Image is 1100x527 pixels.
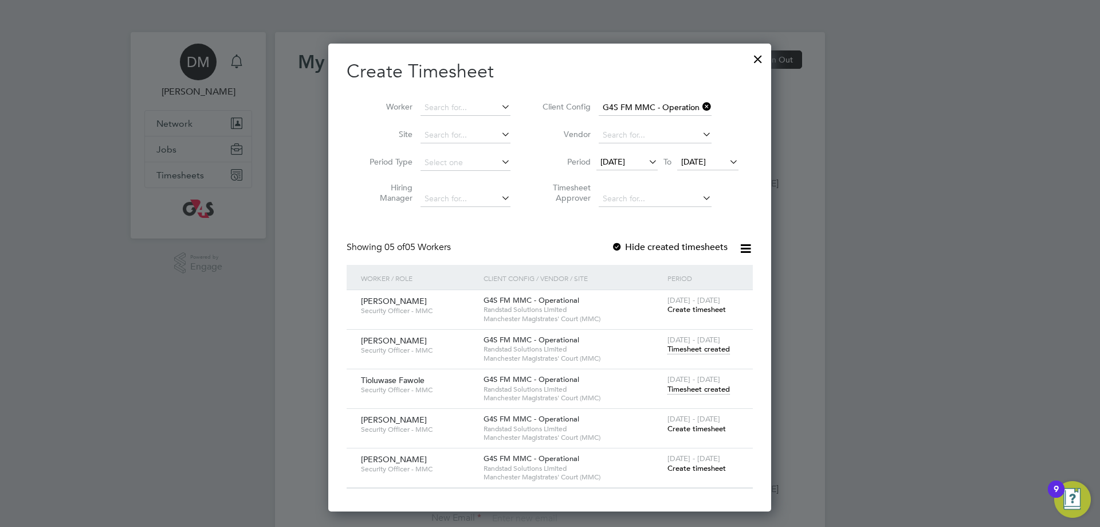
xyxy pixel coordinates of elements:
[667,463,726,473] span: Create timesheet
[484,424,662,434] span: Randstad Solutions Limited
[484,374,579,384] span: G4S FM MMC - Operational
[667,335,720,345] span: [DATE] - [DATE]
[667,384,730,395] span: Timesheet created
[484,335,579,345] span: G4S FM MMC - Operational
[484,473,662,482] span: Manchester Magistrates' Court (MMC)
[481,265,665,291] div: Client Config / Vendor / Site
[1054,481,1091,518] button: Open Resource Center, 9 new notifications
[484,433,662,442] span: Manchester Magistrates' Court (MMC)
[484,314,662,323] span: Manchester Magistrates' Court (MMC)
[358,265,481,291] div: Worker / Role
[665,265,741,291] div: Period
[384,241,405,253] span: 05 of
[484,295,579,305] span: G4S FM MMC - Operational
[361,464,475,474] span: Security Officer - MMC
[667,414,720,424] span: [DATE] - [DATE]
[421,100,510,116] input: Search for...
[484,345,662,354] span: Randstad Solutions Limited
[539,102,591,112] label: Client Config
[600,157,625,167] span: [DATE]
[361,375,425,385] span: Tioluwase Fawole
[361,157,412,167] label: Period Type
[484,385,662,394] span: Randstad Solutions Limited
[667,424,726,434] span: Create timesheet
[484,393,662,403] span: Manchester Magistrates' Court (MMC)
[361,346,475,355] span: Security Officer - MMC
[421,191,510,207] input: Search for...
[599,191,712,207] input: Search for...
[361,129,412,139] label: Site
[484,305,662,314] span: Randstad Solutions Limited
[599,100,712,116] input: Search for...
[667,295,720,305] span: [DATE] - [DATE]
[667,344,730,354] span: Timesheet created
[384,241,451,253] span: 05 Workers
[421,127,510,143] input: Search for...
[361,454,427,464] span: [PERSON_NAME]
[421,155,510,171] input: Select one
[539,182,591,203] label: Timesheet Approver
[361,306,475,315] span: Security Officer - MMC
[484,414,579,424] span: G4S FM MMC - Operational
[539,157,591,167] label: Period
[667,454,720,463] span: [DATE] - [DATE]
[361,425,475,434] span: Security Officer - MMC
[667,374,720,384] span: [DATE] - [DATE]
[1054,489,1059,504] div: 9
[361,385,475,395] span: Security Officer - MMC
[667,305,726,314] span: Create timesheet
[611,241,728,253] label: Hide created timesheets
[484,354,662,363] span: Manchester Magistrates' Court (MMC)
[660,154,675,169] span: To
[484,454,579,463] span: G4S FM MMC - Operational
[361,182,412,203] label: Hiring Manager
[361,102,412,112] label: Worker
[347,241,453,253] div: Showing
[599,127,712,143] input: Search for...
[681,157,706,167] span: [DATE]
[347,60,753,84] h2: Create Timesheet
[361,296,427,306] span: [PERSON_NAME]
[361,335,427,346] span: [PERSON_NAME]
[361,415,427,425] span: [PERSON_NAME]
[484,464,662,473] span: Randstad Solutions Limited
[539,129,591,139] label: Vendor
